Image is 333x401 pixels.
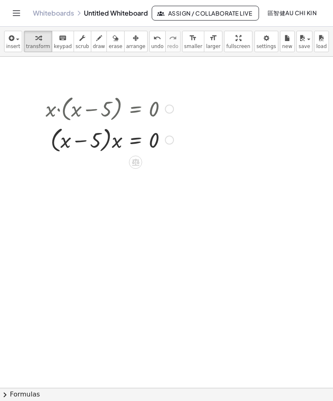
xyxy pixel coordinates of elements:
[93,44,105,49] span: draw
[109,44,122,49] span: erase
[152,6,259,21] button: Assign / Collaborate Live
[74,31,91,52] button: scrub
[149,31,166,52] button: undoundo
[54,44,72,49] span: keypad
[153,33,161,43] i: undo
[267,9,317,17] span: 區智健AU Chi Kin
[10,7,23,20] button: Toggle navigation
[298,44,310,49] span: save
[206,44,220,49] span: larger
[129,156,142,169] div: Apply the same math to both sides of the equation
[254,31,278,52] button: settings
[106,31,124,52] button: erase
[76,44,89,49] span: scrub
[204,31,222,52] button: format_sizelarger
[126,44,146,49] span: arrange
[316,44,327,49] span: load
[314,31,329,52] button: load
[257,44,276,49] span: settings
[182,31,204,52] button: format_sizesmaller
[165,31,180,52] button: redoredo
[189,33,197,43] i: format_size
[282,44,292,49] span: new
[33,9,74,17] a: Whiteboards
[6,44,20,49] span: insert
[280,31,295,52] button: new
[224,31,252,52] button: fullscreen
[91,31,107,52] button: draw
[4,31,22,52] button: insert
[167,44,178,49] span: redo
[296,31,312,52] button: save
[209,33,217,43] i: format_size
[169,33,177,43] i: redo
[151,44,164,49] span: undo
[184,44,202,49] span: smaller
[226,44,250,49] span: fullscreen
[59,33,67,43] i: keyboard
[261,6,323,21] button: 區智健AU Chi Kin
[26,44,50,49] span: transform
[159,9,252,17] span: Assign / Collaborate Live
[124,31,148,52] button: arrange
[52,31,74,52] button: keyboardkeypad
[24,31,52,52] button: transform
